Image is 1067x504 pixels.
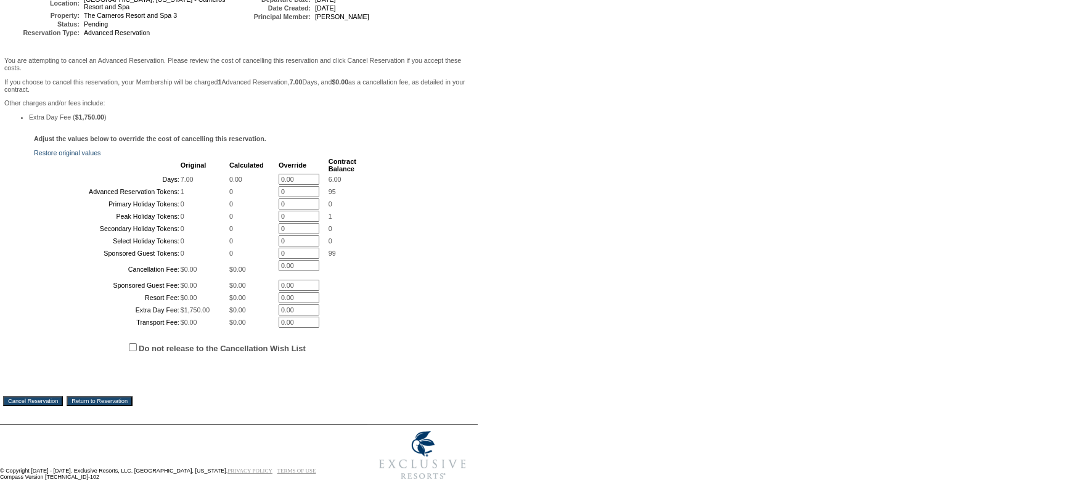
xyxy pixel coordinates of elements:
span: $0.00 [229,319,246,326]
span: [DATE] [315,4,336,12]
a: PRIVACY POLICY [227,468,272,474]
span: 0 [329,225,332,232]
span: $0.00 [181,282,197,289]
td: Peak Holiday Tokens: [35,211,179,222]
td: Sponsored Guest Fee: [35,280,179,291]
span: $0.00 [229,306,246,314]
span: 0 [181,213,184,220]
input: Cancel Reservation [3,396,63,406]
b: 1 [218,78,222,86]
span: $0.00 [229,266,246,273]
span: The Carneros Resort and Spa 3 [84,12,177,19]
span: 1 [329,213,332,220]
td: Principal Member: [237,13,311,20]
span: 0 [229,200,233,208]
span: 0 [229,213,233,220]
span: 0 [181,250,184,257]
span: 6.00 [329,176,341,183]
span: 95 [329,188,336,195]
b: Override [279,161,306,169]
b: Calculated [229,161,264,169]
b: Contract Balance [329,158,356,173]
p: You are attempting to cancel an Advanced Reservation. Please review the cost of cancelling this r... [4,57,473,71]
td: Resort Fee: [35,292,179,303]
span: [PERSON_NAME] [315,13,369,20]
span: 0 [181,237,184,245]
td: Cancellation Fee: [35,260,179,278]
span: Advanced Reservation [84,29,150,36]
span: 0 [181,225,184,232]
a: TERMS OF USE [277,468,316,474]
span: 0 [229,225,233,232]
td: Property: [6,12,80,19]
a: Restore original values [34,149,100,156]
span: 0 [229,237,233,245]
span: 99 [329,250,336,257]
td: Status: [6,20,80,28]
span: 0 [229,188,233,195]
b: $0.00 [332,78,348,86]
span: $0.00 [229,294,246,301]
span: $1,750.00 [181,306,210,314]
span: Pending [84,20,108,28]
img: Exclusive Resorts [367,425,478,486]
td: Date Created: [237,4,311,12]
td: Extra Day Fee: [35,304,179,315]
td: Primary Holiday Tokens: [35,198,179,209]
td: Transport Fee: [35,317,179,328]
b: $1,750.00 [75,113,104,121]
span: 0 [329,237,332,245]
span: $0.00 [181,319,197,326]
td: Advanced Reservation Tokens: [35,186,179,197]
span: 0 [329,200,332,208]
input: Return to Reservation [67,396,133,406]
td: Secondary Holiday Tokens: [35,223,179,234]
td: Select Holiday Tokens: [35,235,179,246]
td: Days: [35,174,179,185]
span: $0.00 [181,294,197,301]
span: 1 [181,188,184,195]
span: 7.00 [181,176,194,183]
span: Other charges and/or fees include: [4,57,473,121]
li: Extra Day Fee ( ) [29,113,473,121]
span: 0 [181,200,184,208]
span: 0 [229,250,233,257]
td: Reservation Type: [6,29,80,36]
span: 0.00 [229,176,242,183]
span: $0.00 [229,282,246,289]
b: Original [181,161,206,169]
b: 7.00 [290,78,303,86]
td: Sponsored Guest Tokens: [35,248,179,259]
label: Do not release to the Cancellation Wish List [139,344,306,353]
b: Adjust the values below to override the cost of cancelling this reservation. [34,135,266,142]
p: If you choose to cancel this reservation, your Membership will be charged Advanced Reservation, D... [4,78,473,93]
span: $0.00 [181,266,197,273]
